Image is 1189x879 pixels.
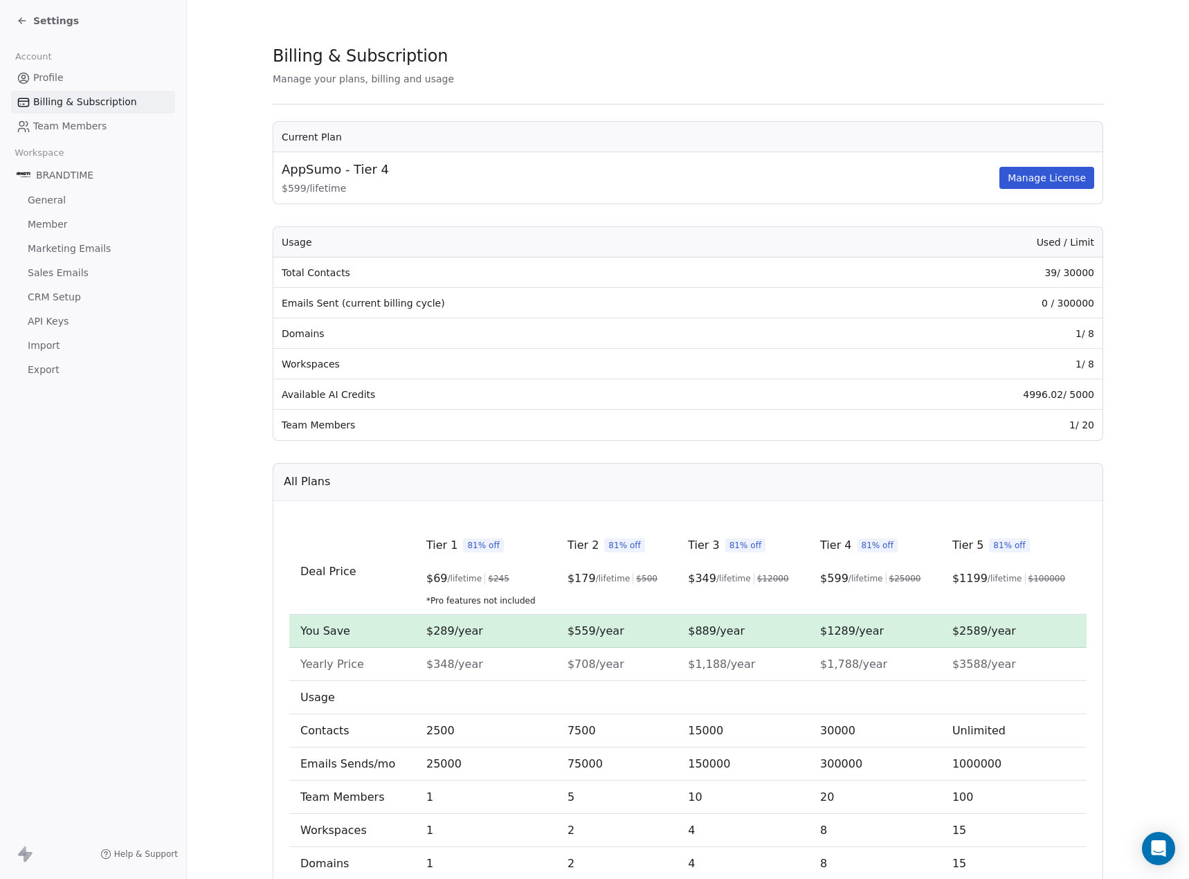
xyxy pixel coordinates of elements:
[999,167,1094,189] button: Manage License
[300,691,335,704] span: Usage
[831,379,1102,410] td: 4996.02 / 5000
[273,379,831,410] td: Available AI Credits
[100,849,178,860] a: Help & Support
[988,573,1022,584] span: /lifetime
[273,73,454,84] span: Manage your plans, billing and usage
[11,66,175,89] a: Profile
[568,857,574,870] span: 2
[688,658,755,671] span: $1,188/year
[831,410,1102,440] td: 1 / 20
[11,286,175,309] a: CRM Setup
[28,338,60,353] span: Import
[596,573,630,584] span: /lifetime
[820,790,834,804] span: 20
[33,95,137,109] span: Billing & Subscription
[820,724,855,737] span: 30000
[831,318,1102,349] td: 1 / 8
[831,288,1102,318] td: 0 / 300000
[820,857,827,870] span: 8
[952,857,966,870] span: 15
[17,168,30,182] img: Kopie%20van%20LOGO%20BRNDTIME%20WIT%20PNG%20(1).png
[831,349,1102,379] td: 1 / 8
[300,658,364,671] span: Yearly Price
[426,857,433,870] span: 1
[989,538,1030,552] span: 81% off
[568,757,603,770] span: 75000
[952,724,1006,737] span: Unlimited
[426,824,433,837] span: 1
[273,288,831,318] td: Emails Sent (current billing cycle)
[284,473,330,490] span: All Plans
[273,46,448,66] span: Billing & Subscription
[604,538,645,552] span: 81% off
[688,790,702,804] span: 10
[848,573,883,584] span: /lifetime
[952,790,974,804] span: 100
[820,624,884,637] span: $1289/year
[568,537,599,554] span: Tier 2
[273,227,831,257] th: Usage
[820,658,887,671] span: $1,788/year
[9,143,70,163] span: Workspace
[11,213,175,236] a: Member
[11,262,175,284] a: Sales Emails
[289,714,415,747] td: Contacts
[757,573,789,584] span: $ 12000
[820,570,848,587] span: $ 599
[952,757,1001,770] span: 1000000
[426,757,462,770] span: 25000
[568,824,574,837] span: 2
[952,624,1016,637] span: $2589/year
[831,227,1102,257] th: Used / Limit
[426,790,433,804] span: 1
[11,91,175,114] a: Billing & Subscription
[488,573,509,584] span: $ 245
[463,538,504,552] span: 81% off
[33,119,107,134] span: Team Members
[688,824,695,837] span: 4
[820,824,827,837] span: 8
[11,334,175,357] a: Import
[289,814,415,847] td: Workspaces
[300,624,350,637] span: You Save
[831,257,1102,288] td: 39 / 30000
[273,257,831,288] td: Total Contacts
[952,658,1016,671] span: $3588/year
[11,237,175,260] a: Marketing Emails
[273,318,831,349] td: Domains
[33,71,64,85] span: Profile
[952,537,983,554] span: Tier 5
[11,359,175,381] a: Export
[33,14,79,28] span: Settings
[426,658,483,671] span: $348/year
[688,624,745,637] span: $889/year
[952,824,966,837] span: 15
[11,310,175,333] a: API Keys
[426,595,545,606] span: *Pro features not included
[688,757,730,770] span: 150000
[28,193,66,208] span: General
[636,573,657,584] span: $ 500
[426,724,455,737] span: 2500
[448,573,482,584] span: /lifetime
[568,570,596,587] span: $ 179
[273,349,831,379] td: Workspaces
[28,363,60,377] span: Export
[568,790,574,804] span: 5
[820,757,862,770] span: 300000
[820,537,851,554] span: Tier 4
[568,624,624,637] span: $559/year
[725,538,766,552] span: 81% off
[688,857,695,870] span: 4
[1028,573,1066,584] span: $ 100000
[28,217,68,232] span: Member
[273,410,831,440] td: Team Members
[282,181,997,195] span: $ 599 / lifetime
[114,849,178,860] span: Help & Support
[17,14,79,28] a: Settings
[300,565,356,578] span: Deal Price
[289,747,415,781] td: Emails Sends/mo
[716,573,751,584] span: /lifetime
[426,570,448,587] span: $ 69
[282,161,389,179] span: AppSumo - Tier 4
